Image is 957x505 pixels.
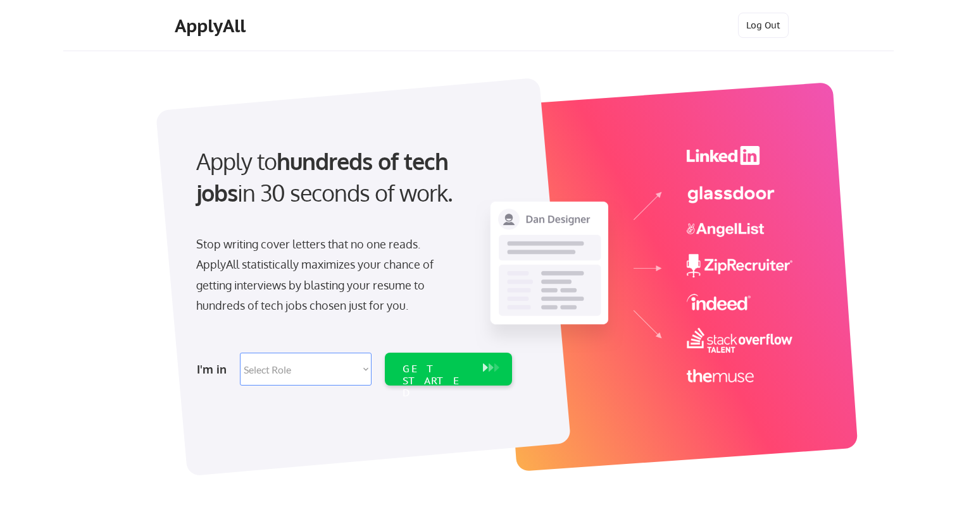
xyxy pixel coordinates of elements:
[196,145,507,209] div: Apply to in 30 seconds of work.
[196,234,456,316] div: Stop writing cover letters that no one reads. ApplyAll statistically maximizes your chance of get...
[196,147,454,207] strong: hundreds of tech jobs
[738,13,789,38] button: Log Out
[175,15,249,37] div: ApplyAll
[197,359,232,379] div: I'm in
[403,363,470,399] div: GET STARTED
